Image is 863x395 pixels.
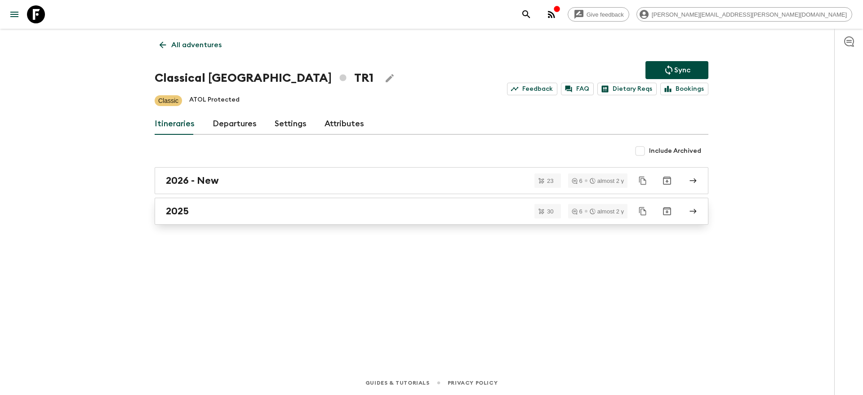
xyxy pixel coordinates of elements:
a: Settings [275,113,307,135]
a: Feedback [507,83,557,95]
a: Departures [213,113,257,135]
h2: 2025 [166,205,189,217]
button: Archive [658,172,676,190]
h1: Classical [GEOGRAPHIC_DATA] TR1 [155,69,374,87]
a: Bookings [660,83,708,95]
a: FAQ [561,83,594,95]
div: [PERSON_NAME][EMAIL_ADDRESS][PERSON_NAME][DOMAIN_NAME] [636,7,852,22]
button: Duplicate [635,173,651,189]
a: 2025 [155,198,708,225]
a: Guides & Tutorials [365,378,430,388]
a: 2026 - New [155,167,708,194]
a: Dietary Reqs [597,83,657,95]
p: All adventures [171,40,222,50]
div: 6 [572,178,583,184]
a: Itineraries [155,113,195,135]
div: 6 [572,209,583,214]
a: Privacy Policy [448,378,498,388]
span: 23 [542,178,559,184]
div: almost 2 y [590,209,624,214]
div: almost 2 y [590,178,624,184]
span: 30 [542,209,559,214]
span: Give feedback [582,11,629,18]
span: [PERSON_NAME][EMAIL_ADDRESS][PERSON_NAME][DOMAIN_NAME] [647,11,852,18]
button: menu [5,5,23,23]
span: Include Archived [649,146,701,155]
button: search adventures [517,5,535,23]
button: Sync adventure departures to the booking engine [645,61,708,79]
h2: 2026 - New [166,175,219,186]
a: All adventures [155,36,227,54]
button: Duplicate [635,203,651,219]
button: Archive [658,202,676,220]
p: ATOL Protected [189,95,240,106]
a: Give feedback [568,7,629,22]
a: Attributes [325,113,364,135]
button: Edit Adventure Title [381,69,399,87]
p: Classic [158,96,178,105]
p: Sync [674,65,690,75]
